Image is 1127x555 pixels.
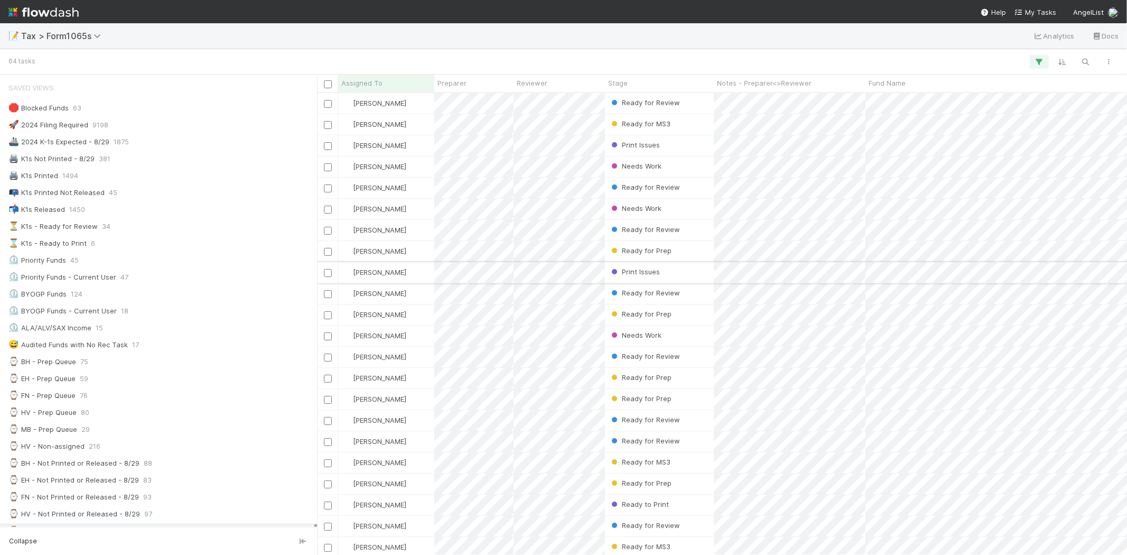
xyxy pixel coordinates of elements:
[8,186,105,199] div: K1s Printed Not Released
[609,309,672,319] div: Ready for Prep
[8,118,88,132] div: 2024 Filing Required
[8,338,128,351] div: Audited Funds with No Rec Task
[343,479,351,488] img: avatar_66854b90-094e-431f-b713-6ac88429a2b8.png
[8,3,79,21] img: logo-inverted-e16ddd16eac7371096b0.svg
[717,78,812,88] span: Notes - Preparer<>Reviewer
[9,536,37,546] span: Collapse
[8,323,19,332] span: ⏲️
[8,408,19,417] span: ⌚
[145,524,153,538] span: 64
[324,375,332,383] input: Toggle Row Selected
[132,338,139,351] span: 17
[609,246,672,255] span: Ready for Prep
[609,245,672,256] div: Ready for Prep
[609,500,669,508] span: Ready to Print
[353,183,406,192] span: [PERSON_NAME]
[324,502,332,510] input: Toggle Row Selected
[324,100,332,108] input: Toggle Row Selected
[144,457,152,470] span: 88
[96,321,103,335] span: 15
[8,57,35,66] small: 64 tasks
[609,437,680,445] span: Ready for Review
[342,161,406,172] div: [PERSON_NAME]
[609,224,680,235] div: Ready for Review
[343,501,351,509] img: avatar_66854b90-094e-431f-b713-6ac88429a2b8.png
[342,140,406,151] div: [PERSON_NAME]
[609,478,672,488] div: Ready for Prep
[609,266,660,277] div: Print Issues
[353,162,406,171] span: [PERSON_NAME]
[8,458,19,467] span: ⌚
[1108,7,1119,18] img: avatar_66854b90-094e-431f-b713-6ac88429a2b8.png
[8,31,19,40] span: 📝
[324,544,332,552] input: Toggle Row Selected
[8,271,116,284] div: Priority Funds - Current User
[8,154,19,163] span: 🖨️
[609,310,672,318] span: Ready for Prep
[609,267,660,276] span: Print Issues
[342,203,406,214] div: [PERSON_NAME]
[8,120,19,129] span: 🚀
[8,374,19,383] span: ⌚
[8,306,19,315] span: ⏲️
[8,423,77,436] div: MB - Prep Queue
[353,120,406,128] span: [PERSON_NAME]
[342,499,406,510] div: [PERSON_NAME]
[609,204,662,212] span: Needs Work
[8,372,76,385] div: EH - Prep Queue
[609,352,680,360] span: Ready for Review
[324,227,332,235] input: Toggle Row Selected
[608,78,628,88] span: Stage
[121,304,128,318] span: 18
[8,203,65,216] div: K1s Released
[8,238,19,247] span: ⌛
[342,415,406,425] div: [PERSON_NAME]
[353,226,406,234] span: [PERSON_NAME]
[8,77,54,98] span: Saved Views
[8,255,19,264] span: ⏲️
[353,247,406,255] span: [PERSON_NAME]
[8,137,19,146] span: 🚢
[8,237,87,250] div: K1s - Ready to Print
[343,543,351,551] img: avatar_66854b90-094e-431f-b713-6ac88429a2b8.png
[8,340,19,349] span: 😅
[609,162,662,170] span: Needs Work
[343,416,351,424] img: avatar_66854b90-094e-431f-b713-6ac88429a2b8.png
[89,440,100,453] span: 216
[342,330,406,341] div: [PERSON_NAME]
[353,395,406,403] span: [PERSON_NAME]
[8,424,19,433] span: ⌚
[8,440,85,453] div: HV - Non-assigned
[8,171,19,180] span: 🖨️
[324,480,332,488] input: Toggle Row Selected
[80,389,88,402] span: 76
[342,225,406,235] div: [PERSON_NAME]
[8,507,140,521] div: HV - Not Printed or Released - 8/29
[324,523,332,531] input: Toggle Row Selected
[92,118,108,132] span: 9198
[8,526,19,535] span: ⌚
[353,310,406,319] span: [PERSON_NAME]
[143,491,152,504] span: 93
[343,331,351,340] img: avatar_66854b90-094e-431f-b713-6ac88429a2b8.png
[609,97,680,108] div: Ready for Review
[609,331,662,339] span: Needs Work
[343,247,351,255] img: avatar_66854b90-094e-431f-b713-6ac88429a2b8.png
[343,205,351,213] img: avatar_66854b90-094e-431f-b713-6ac88429a2b8.png
[8,491,139,504] div: FN - Not Printed or Released - 8/29
[80,372,88,385] span: 59
[353,99,406,107] span: [PERSON_NAME]
[8,220,98,233] div: K1s - Ready for Review
[353,268,406,276] span: [PERSON_NAME]
[8,221,19,230] span: ⏳
[8,135,109,149] div: 2024 K-1s Expected - 8/29
[609,225,680,234] span: Ready for Review
[609,520,680,531] div: Ready for Review
[609,288,680,298] div: Ready for Review
[324,163,332,171] input: Toggle Row Selected
[324,459,332,467] input: Toggle Row Selected
[8,254,66,267] div: Priority Funds
[342,542,406,552] div: [PERSON_NAME]
[73,101,81,115] span: 63
[324,121,332,129] input: Toggle Row Selected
